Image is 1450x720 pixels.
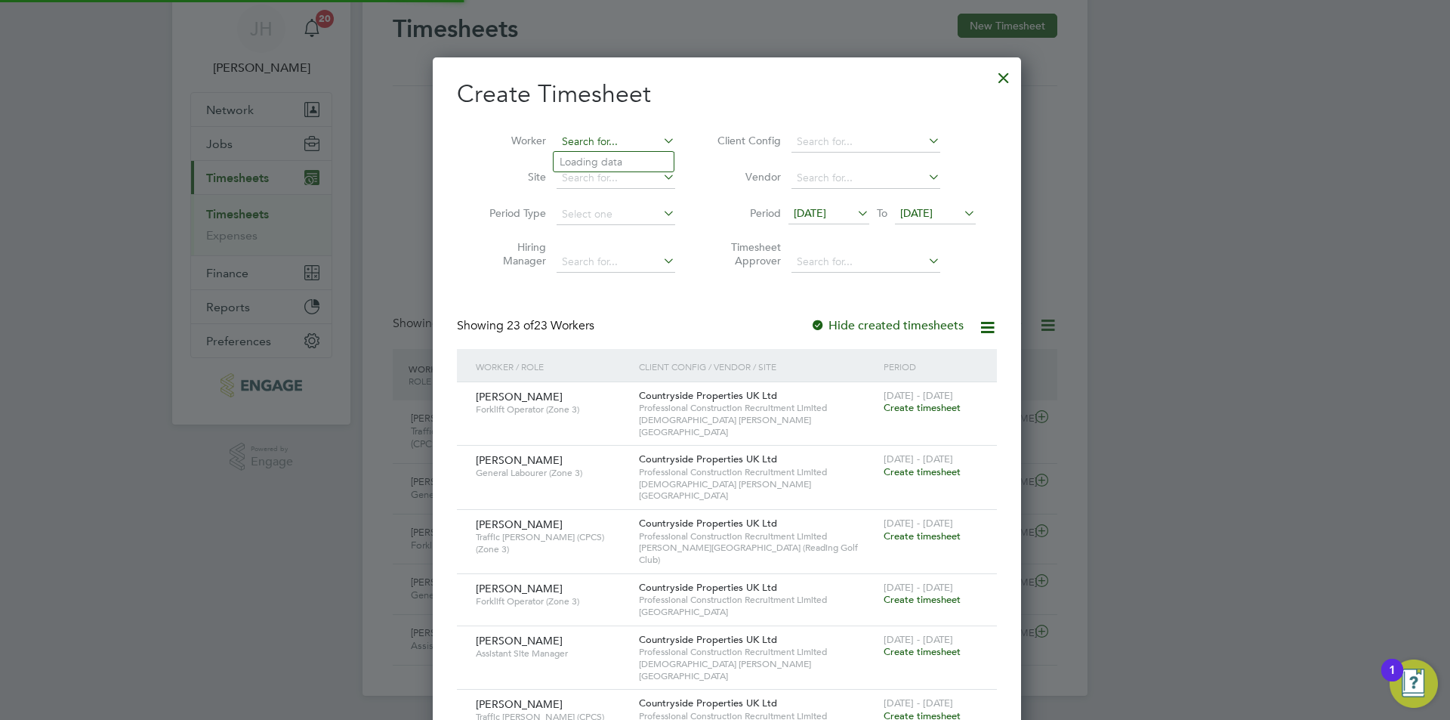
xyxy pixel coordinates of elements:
span: [DATE] - [DATE] [884,453,953,465]
span: Create timesheet [884,645,961,658]
input: Search for... [791,252,940,273]
span: [GEOGRAPHIC_DATA] [639,606,876,618]
span: [PERSON_NAME][GEOGRAPHIC_DATA] (Reading Golf Club) [639,542,876,565]
span: To [872,203,892,223]
input: Search for... [791,131,940,153]
span: 23 of [507,318,534,333]
span: Professional Construction Recruitment Limited [639,646,876,658]
span: Countryside Properties UK Ltd [639,389,777,402]
button: Open Resource Center, 1 new notification [1390,660,1438,708]
span: Countryside Properties UK Ltd [639,581,777,594]
label: Worker [478,134,546,147]
span: [DEMOGRAPHIC_DATA] [PERSON_NAME][GEOGRAPHIC_DATA] [639,658,876,681]
span: [DEMOGRAPHIC_DATA] [PERSON_NAME][GEOGRAPHIC_DATA] [639,478,876,502]
span: Forklift Operator (Zone 3) [476,403,628,416]
span: [DATE] [794,206,826,220]
label: Client Config [713,134,781,147]
input: Search for... [557,252,675,273]
span: [DATE] - [DATE] [884,389,953,402]
li: Loading data [554,152,674,172]
span: Forklift Operator (Zone 3) [476,595,628,607]
span: [PERSON_NAME] [476,453,563,467]
span: [PERSON_NAME] [476,582,563,595]
span: Create timesheet [884,593,961,606]
label: Hide created timesheets [810,318,964,333]
div: Client Config / Vendor / Site [635,349,880,384]
span: Professional Construction Recruitment Limited [639,466,876,478]
span: [DATE] - [DATE] [884,581,953,594]
span: Countryside Properties UK Ltd [639,453,777,465]
span: [PERSON_NAME] [476,518,563,531]
div: Showing [457,318,597,334]
span: [DATE] - [DATE] [884,517,953,530]
label: Vendor [713,170,781,184]
div: Worker / Role [472,349,635,384]
span: General Labourer (Zone 3) [476,467,628,479]
div: Period [880,349,982,384]
label: Hiring Manager [478,240,546,267]
span: Traffic [PERSON_NAME] (CPCS) (Zone 3) [476,531,628,555]
span: Countryside Properties UK Ltd [639,633,777,646]
div: 1 [1389,670,1396,690]
span: 23 Workers [507,318,594,333]
label: Site [478,170,546,184]
span: Professional Construction Recruitment Limited [639,594,876,606]
input: Search for... [557,168,675,189]
span: Create timesheet [884,401,961,414]
h2: Create Timesheet [457,79,997,110]
label: Period [713,206,781,220]
span: [DATE] - [DATE] [884,633,953,646]
span: [PERSON_NAME] [476,697,563,711]
span: [DEMOGRAPHIC_DATA] [PERSON_NAME][GEOGRAPHIC_DATA] [639,414,876,437]
label: Timesheet Approver [713,240,781,267]
span: Countryside Properties UK Ltd [639,517,777,530]
span: Countryside Properties UK Ltd [639,697,777,709]
span: Create timesheet [884,465,961,478]
span: [DATE] [900,206,933,220]
span: [PERSON_NAME] [476,390,563,403]
span: Create timesheet [884,530,961,542]
input: Select one [557,204,675,225]
span: Professional Construction Recruitment Limited [639,402,876,414]
span: [DATE] - [DATE] [884,697,953,709]
span: Assistant Site Manager [476,647,628,660]
span: Professional Construction Recruitment Limited [639,530,876,542]
label: Period Type [478,206,546,220]
input: Search for... [557,131,675,153]
input: Search for... [791,168,940,189]
span: [PERSON_NAME] [476,634,563,647]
